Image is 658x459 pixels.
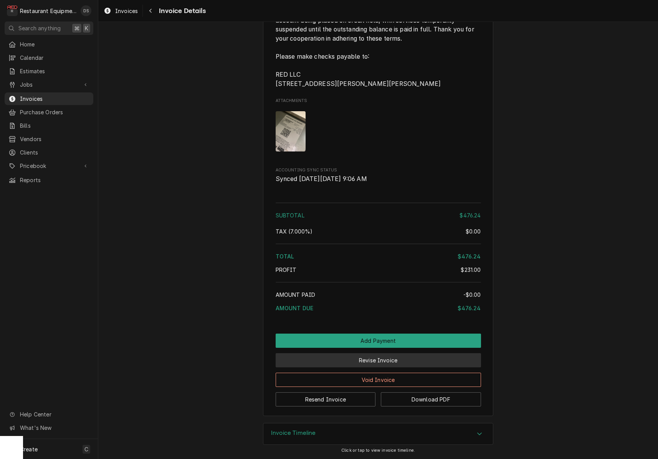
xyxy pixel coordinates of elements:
[276,167,481,173] span: Accounting Sync Status
[20,424,89,432] span: What's New
[276,98,481,104] span: Attachments
[276,353,481,367] button: Revise Invoice
[276,291,316,298] span: Amount Paid
[5,106,93,118] a: Purchase Orders
[157,6,205,16] span: Invoice Details
[20,95,89,103] span: Invoices
[276,334,481,406] div: Button Group
[276,367,481,387] div: Button Group Row
[20,446,38,452] span: Create
[7,5,18,16] div: Restaurant Equipment Diagnostics's Avatar
[276,174,481,184] span: Accounting Sync Status
[20,67,89,75] span: Estimates
[276,227,481,235] div: Tax
[263,423,493,445] div: Invoice Timeline
[276,200,481,318] div: Amount Summary
[20,176,89,184] span: Reports
[276,267,297,273] span: Profit
[461,266,481,274] div: $231.00
[276,348,481,367] div: Button Group Row
[5,119,93,132] a: Bills
[20,40,89,48] span: Home
[276,167,481,184] div: Accounting Sync Status
[5,78,93,91] a: Go to Jobs
[276,211,481,219] div: Subtotal
[381,392,481,406] button: Download PDF
[276,111,306,151] img: Zyq8ucKmQHeTKHLDdyC8
[20,7,76,15] div: Restaurant Equipment Diagnostics
[5,160,93,172] a: Go to Pricebook
[5,51,93,64] a: Calendar
[276,212,304,219] span: Subtotal
[81,5,91,16] div: Derek Stewart's Avatar
[74,24,79,32] span: ⌘
[341,448,415,453] span: Click or tap to view invoice timeline.
[5,133,93,145] a: Vendors
[276,291,481,299] div: Amount Paid
[18,24,61,32] span: Search anything
[271,429,316,437] h3: Invoice Timeline
[276,305,314,311] span: Amount Due
[276,98,481,158] div: Attachments
[84,445,88,453] span: C
[276,373,481,387] button: Void Invoice
[276,334,481,348] button: Add Payment
[276,252,481,260] div: Total
[458,252,481,260] div: $476.24
[5,146,93,159] a: Clients
[81,5,91,16] div: DS
[20,54,89,62] span: Calendar
[276,175,367,183] span: Synced [DATE][DATE] 9:06 AM
[458,304,481,312] div: $476.24
[5,21,93,35] button: Search anything⌘K
[460,211,481,219] div: $476.24
[20,108,89,116] span: Purchase Orders
[276,304,481,312] div: Amount Due
[7,5,18,16] div: R
[276,253,294,260] span: Total
[276,105,481,158] span: Attachments
[20,410,89,418] span: Help Center
[276,334,481,348] div: Button Group Row
[20,81,78,89] span: Jobs
[20,148,89,156] span: Clients
[5,408,93,421] a: Go to Help Center
[115,7,138,15] span: Invoices
[276,228,313,235] span: [6%] West Virginia State [1%] West Virginia, Beckley City
[5,65,93,77] a: Estimates
[5,421,93,434] a: Go to What's New
[276,387,481,406] div: Button Group Row
[463,291,481,299] div: -$0.00
[5,92,93,105] a: Invoices
[276,266,481,274] div: Profit
[5,38,93,51] a: Home
[101,5,141,17] a: Invoices
[276,392,376,406] button: Resend Invoice
[263,423,493,445] div: Accordion Header
[85,24,88,32] span: K
[5,174,93,186] a: Reports
[466,227,481,235] div: $0.00
[20,122,89,130] span: Bills
[20,135,89,143] span: Vendors
[144,5,157,17] button: Navigate back
[263,423,493,445] button: Accordion Details Expand Trigger
[20,162,78,170] span: Pricebook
